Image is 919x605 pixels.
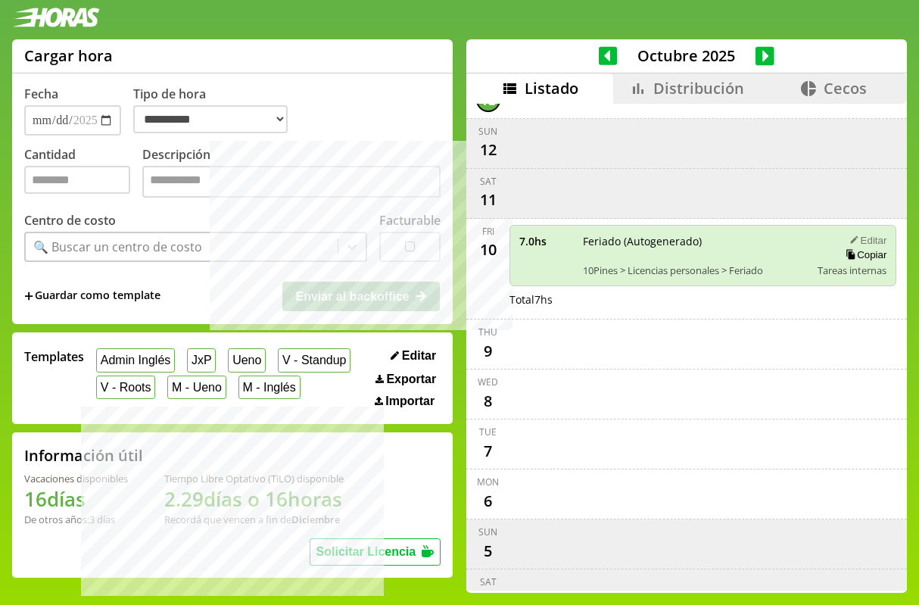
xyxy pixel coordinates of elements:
textarea: Descripción [142,166,441,198]
span: Cecos [824,78,867,98]
div: Total 7 hs [509,292,897,307]
button: Ueno [228,348,266,372]
label: Fecha [24,86,58,102]
div: Vacaciones disponibles [24,472,128,485]
div: 11 [476,188,500,212]
div: De otros años: 3 días [24,513,128,526]
div: Fri [482,225,494,238]
label: Descripción [142,146,441,201]
div: Mon [477,476,499,488]
label: Cantidad [24,146,142,201]
div: Wed [478,376,498,388]
div: 6 [476,488,500,513]
h2: Información útil [24,445,143,466]
button: JxP [187,348,216,372]
span: + [24,288,33,304]
div: Thu [478,326,497,338]
div: Tiempo Libre Optativo (TiLO) disponible [164,472,344,485]
img: logotipo [12,8,100,27]
span: 7.0 hs [519,234,572,248]
div: 8 [476,388,500,413]
span: Octubre 2025 [617,45,755,66]
span: Listado [525,78,578,98]
span: Importar [385,394,435,408]
span: Distribución [653,78,744,98]
span: Feriado (Autogenerado) [583,234,808,248]
span: +Guardar como template [24,288,160,304]
div: Tue [479,426,497,438]
button: Copiar [841,248,886,261]
div: Recordá que vencen a fin de [164,513,344,526]
select: Tipo de hora [133,105,288,133]
button: Editar [845,234,886,247]
label: Centro de costo [24,212,116,229]
label: Facturable [379,212,441,229]
span: Tareas internas [818,264,886,277]
button: Admin Inglés [96,348,175,372]
h1: 2.29 días o 16 horas [164,485,344,513]
div: Sun [478,525,497,538]
div: Sat [480,175,497,188]
button: Exportar [371,372,441,387]
label: Tipo de hora [133,86,300,136]
button: M - Inglés [238,376,301,399]
b: Diciembre [291,513,340,526]
div: Sun [478,125,497,138]
h1: 16 días [24,485,128,513]
span: Solicitar Licencia [316,545,416,558]
div: 9 [476,338,500,363]
button: Solicitar Licencia [310,538,441,566]
div: 10 [476,238,500,262]
div: 5 [476,538,500,563]
button: Editar [386,348,441,363]
button: V - Standup [278,348,350,372]
span: Exportar [386,373,436,386]
div: scrollable content [466,104,907,591]
span: Editar [402,349,436,363]
button: V - Roots [96,376,155,399]
button: M - Ueno [167,376,226,399]
div: Sat [480,575,497,588]
h1: Cargar hora [24,45,113,66]
span: 10Pines > Licencias personales > Feriado [583,264,808,277]
div: 🔍 Buscar un centro de costo [33,239,202,255]
input: Cantidad [24,166,130,194]
div: 12 [476,138,500,162]
div: 7 [476,438,500,463]
span: Templates [24,348,84,365]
